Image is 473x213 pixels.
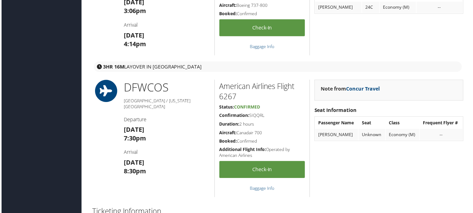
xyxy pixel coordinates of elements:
a: Baggage Info [250,186,275,192]
th: Seat [359,118,386,129]
strong: Booked: [219,11,237,17]
h5: 2 hours [219,122,305,128]
h5: Operated by American Airlines [219,148,305,160]
td: [PERSON_NAME] [316,2,362,13]
a: Check-in [219,162,305,179]
strong: Aircraft: [219,131,236,136]
th: Passenger Name [316,118,359,129]
strong: 8:30pm [123,168,145,176]
td: Unknown [359,130,386,141]
strong: 3HR 16M [102,64,124,71]
h5: [GEOGRAPHIC_DATA] / [US_STATE][GEOGRAPHIC_DATA] [123,99,210,111]
td: Economy (M) [381,2,417,13]
strong: 7:30pm [123,135,145,143]
div: -- [421,5,461,10]
h5: Boeing 737-800 [219,2,305,9]
strong: Confirmation: [219,113,249,119]
h5: Canadair 700 [219,131,305,137]
h2: American Airlines Flight 6267 [219,82,305,102]
a: Check-in [219,20,305,37]
strong: 4:14pm [123,40,145,48]
a: Concur Travel [347,86,381,93]
div: layover in [GEOGRAPHIC_DATA] [93,62,463,73]
h4: Arrival [123,150,210,157]
strong: Additional Flight Info: [219,148,266,153]
h5: Confirmed [219,139,305,145]
td: Economy (M) [387,130,420,141]
strong: Status: [219,105,234,111]
h4: Departure [123,117,210,124]
span: Confirmed [234,105,260,111]
h1: DFW COS [123,80,210,96]
h4: Arrival [123,22,210,29]
strong: Aircraft: [219,2,236,8]
h5: SIQQRL [219,113,305,119]
td: [PERSON_NAME] [316,130,359,141]
td: 24C [363,2,380,13]
a: Baggage Info [250,44,275,50]
th: Class [387,118,420,129]
strong: Seat Information [315,108,357,114]
h5: Confirmed [219,11,305,17]
strong: Duration: [219,122,239,128]
strong: [DATE] [123,159,144,168]
strong: Note from [321,86,381,93]
strong: 3:06pm [123,7,145,15]
strong: Booked: [219,139,237,145]
th: Frequent Flyer # [421,118,464,129]
strong: [DATE] [123,31,144,40]
div: -- [424,133,461,138]
strong: [DATE] [123,126,144,135]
